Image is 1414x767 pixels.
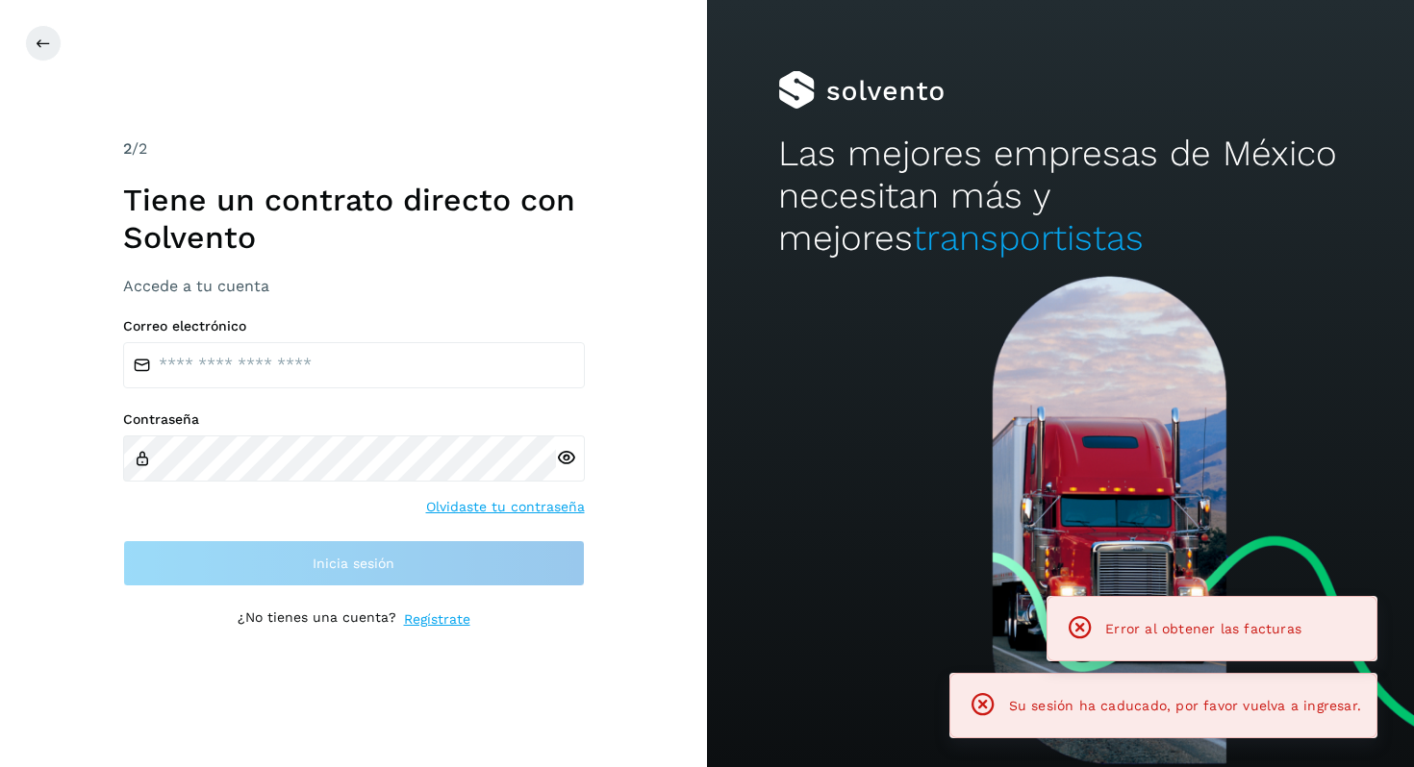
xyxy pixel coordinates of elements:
span: Inicia sesión [313,557,394,570]
h3: Accede a tu cuenta [123,277,585,295]
span: Error al obtener las facturas [1105,621,1301,636]
span: transportistas [913,217,1144,259]
p: ¿No tienes una cuenta? [238,609,396,630]
a: Olvidaste tu contraseña [426,497,585,517]
label: Correo electrónico [123,318,585,334]
h2: Las mejores empresas de México necesitan más y mejores [778,133,1344,260]
span: 2 [123,139,132,158]
button: Inicia sesión [123,540,585,586]
h1: Tiene un contrato directo con Solvento [123,182,585,256]
div: /2 [123,137,585,161]
a: Regístrate [404,609,470,630]
span: Su sesión ha caducado, por favor vuelva a ingresar. [1009,698,1361,713]
label: Contraseña [123,411,585,428]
